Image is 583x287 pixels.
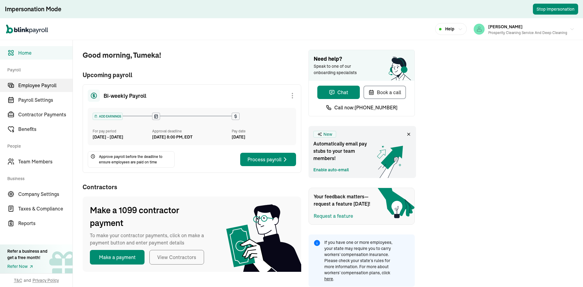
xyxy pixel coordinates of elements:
span: Call now: [PHONE_NUMBER] [334,104,397,111]
span: If you have one or more employees, your state may require you to carry workers’ compensation insu... [324,239,397,282]
span: Company Settings [18,190,73,198]
div: Book a call [368,89,401,96]
span: Good morning, Tumeka! [83,50,301,61]
span: Contractor Payments [18,111,73,118]
span: Reports [18,220,73,227]
a: here [324,276,333,282]
span: Payroll Settings [18,96,73,104]
span: Upcoming payroll [83,70,301,80]
span: Privacy Policy [32,277,59,283]
div: Pay date [232,128,291,134]
div: For pay period [93,128,152,134]
button: Chat [317,86,360,99]
span: Employee Payroll [18,82,73,89]
div: Refer a business and get a free month! [7,248,47,261]
button: Process payroll [240,153,296,166]
span: Contractors [83,183,301,192]
a: Enable auto-email [313,167,349,173]
span: Need help? [314,55,410,63]
span: Payroll [7,61,69,77]
div: Approval deadline [152,128,229,134]
span: [PERSON_NAME] [488,24,523,29]
button: View Contractors [149,250,204,265]
div: Chat [329,89,348,96]
button: [PERSON_NAME]Prosperity Cleaning Service and Deep Cleaning [471,22,577,37]
span: Home [18,49,73,56]
nav: Global [6,20,48,38]
div: [DATE] [232,134,291,140]
div: [DATE] - [DATE] [93,134,152,140]
div: [DATE] 8:00 PM, EDT [152,134,193,140]
button: Help [435,23,467,35]
a: Refer Now [7,263,47,270]
span: Approve payroll before the deadline to ensure employees are paid on time [99,154,172,165]
span: T&C [14,277,22,283]
span: Help [445,26,454,32]
span: Team Members [18,158,73,165]
span: Benefits [18,125,73,133]
button: Stop Impersonation [533,4,578,15]
div: Impersonation Mode [5,5,61,13]
iframe: Chat Widget [482,221,583,287]
span: People [7,137,69,154]
span: New [323,131,332,138]
span: Business [7,169,69,186]
button: Make a payment [90,250,145,265]
div: Process payroll [247,156,289,163]
button: Book a call [363,86,406,99]
span: To make your contractor payments, click on make a payment button and enter payment details [90,232,211,246]
span: Make a 1099 contractor payment [90,204,211,229]
span: Your feedback matters—request a feature [DATE]! [314,193,374,207]
div: Prosperity Cleaning Service and Deep Cleaning [488,30,567,36]
span: Taxes & Compliance [18,205,73,212]
div: ADD EARNINGS [93,113,122,120]
span: Bi-weekly Payroll [104,92,146,100]
button: Request a feature [314,212,353,220]
span: Speak to one of our onboarding specialists [314,63,365,76]
span: Automatically email pay stubs to your team members! [313,140,374,162]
